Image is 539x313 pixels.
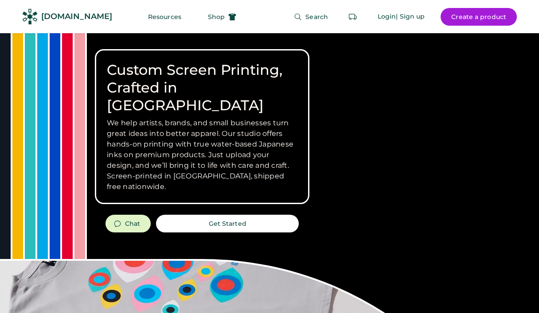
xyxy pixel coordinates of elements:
div: Login [378,12,396,21]
div: [DOMAIN_NAME] [41,11,112,22]
span: Shop [208,14,225,20]
h1: Custom Screen Printing, Crafted in [GEOGRAPHIC_DATA] [107,61,297,114]
button: Get Started [156,215,299,232]
button: Create a product [441,8,517,26]
button: Chat [105,215,151,232]
button: Shop [197,8,247,26]
h3: We help artists, brands, and small businesses turn great ideas into better apparel. Our studio of... [107,118,297,192]
span: Search [305,14,328,20]
button: Retrieve an order [344,8,362,26]
button: Search [283,8,339,26]
div: | Sign up [396,12,425,21]
button: Resources [137,8,192,26]
img: Rendered Logo - Screens [22,9,38,24]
